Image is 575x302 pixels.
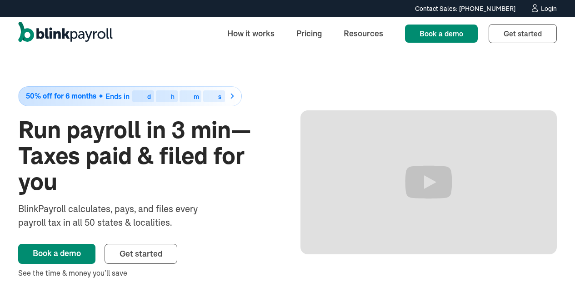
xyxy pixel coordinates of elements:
[218,94,221,100] div: s
[420,29,463,38] span: Book a demo
[300,110,557,254] iframe: Run Payroll in 3 min with BlinkPayroll
[171,94,175,100] div: h
[120,248,162,259] span: Get started
[489,24,557,43] a: Get started
[18,244,95,264] a: Book a demo
[26,92,96,100] span: 50% off for 6 months
[415,4,515,14] div: Contact Sales: [PHONE_NUMBER]
[504,29,542,38] span: Get started
[18,117,275,195] h1: Run payroll in 3 min—Taxes paid & filed for you
[289,24,329,43] a: Pricing
[105,244,177,264] a: Get started
[220,24,282,43] a: How it works
[18,202,222,229] div: BlinkPayroll calculates, pays, and files every payroll tax in all 50 states & localities.
[18,267,275,278] div: See the time & money you’ll save
[147,94,151,100] div: d
[336,24,390,43] a: Resources
[541,5,557,12] div: Login
[105,92,130,101] span: Ends in
[18,86,275,106] a: 50% off for 6 monthsEnds indhms
[194,94,199,100] div: m
[405,25,478,43] a: Book a demo
[530,4,557,14] a: Login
